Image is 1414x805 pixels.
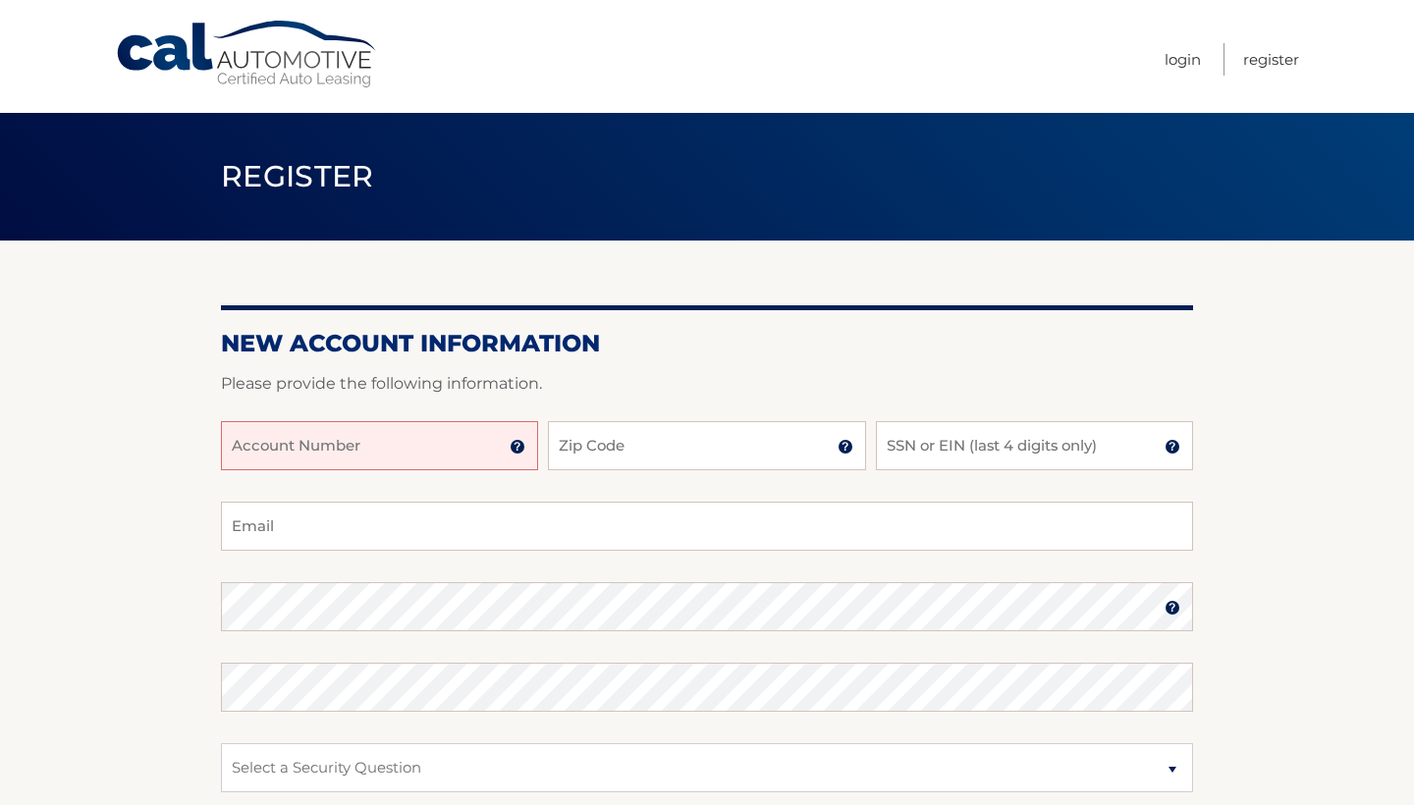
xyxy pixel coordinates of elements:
input: Email [221,502,1193,551]
a: Cal Automotive [115,20,380,89]
a: Login [1165,43,1201,76]
img: tooltip.svg [1165,439,1180,455]
img: tooltip.svg [510,439,525,455]
input: Account Number [221,421,538,470]
img: tooltip.svg [838,439,853,455]
input: Zip Code [548,421,865,470]
p: Please provide the following information. [221,370,1193,398]
span: Register [221,158,374,194]
input: SSN or EIN (last 4 digits only) [876,421,1193,470]
a: Register [1243,43,1299,76]
img: tooltip.svg [1165,600,1180,616]
h2: New Account Information [221,329,1193,358]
